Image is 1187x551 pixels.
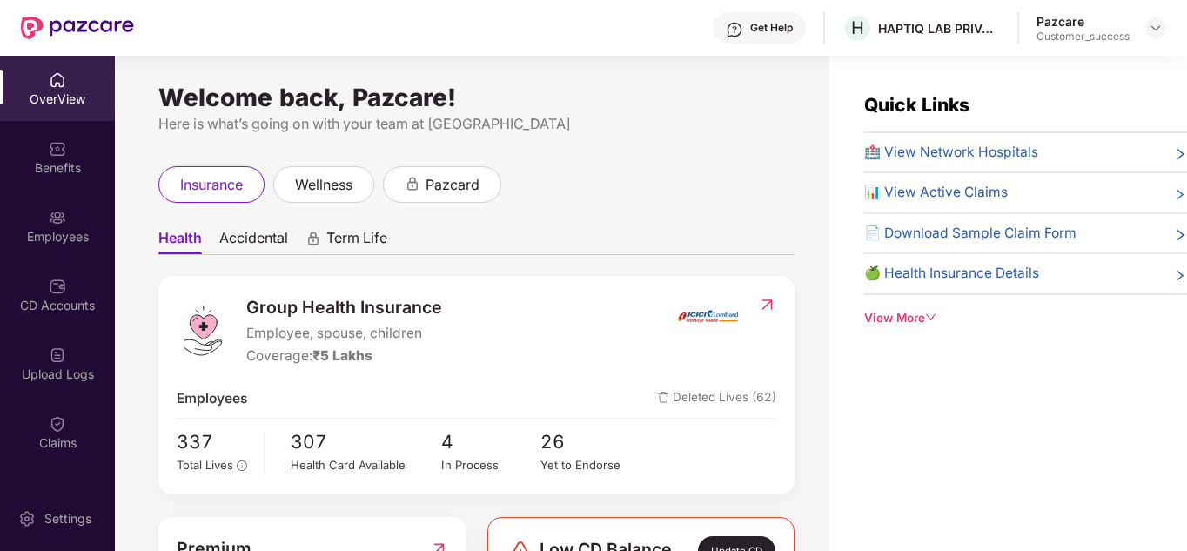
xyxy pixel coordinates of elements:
[21,17,134,39] img: New Pazcare Logo
[758,296,776,313] img: RedirectIcon
[177,427,251,456] span: 337
[925,312,937,324] span: down
[658,388,776,409] span: Deleted Lives (62)
[158,229,202,254] span: Health
[177,388,248,409] span: Employees
[1173,266,1187,284] span: right
[295,174,352,196] span: wellness
[49,209,66,226] img: svg+xml;base64,PHN2ZyBpZD0iRW1wbG95ZWVzIiB4bWxucz0iaHR0cDovL3d3dy53My5vcmcvMjAwMC9zdmciIHdpZHRoPS...
[18,510,36,527] img: svg+xml;base64,PHN2ZyBpZD0iU2V0dGluZy0yMHgyMCIgeG1sbnM9Imh0dHA6Ly93d3cudzMub3JnLzIwMDAvc3ZnIiB3aW...
[49,415,66,433] img: svg+xml;base64,PHN2ZyBpZD0iQ2xhaW0iIHhtbG5zPSJodHRwOi8vd3d3LnczLm9yZy8yMDAwL3N2ZyIgd2lkdGg9IjIwIi...
[864,94,969,116] span: Quick Links
[219,229,288,254] span: Accidental
[49,71,66,89] img: svg+xml;base64,PHN2ZyBpZD0iSG9tZSIgeG1sbnM9Imh0dHA6Ly93d3cudzMub3JnLzIwMDAvc3ZnIiB3aWR0aD0iMjAiIG...
[1036,30,1130,44] div: Customer_success
[426,174,479,196] span: pazcard
[39,510,97,527] div: Settings
[291,427,440,456] span: 307
[851,17,864,38] span: H
[237,460,247,471] span: info-circle
[658,392,669,403] img: deleteIcon
[158,91,795,104] div: Welcome back, Pazcare!
[540,427,640,456] span: 26
[864,223,1076,244] span: 📄 Download Sample Claim Form
[864,263,1039,284] span: 🍏 Health Insurance Details
[49,140,66,158] img: svg+xml;base64,PHN2ZyBpZD0iQmVuZWZpdHMiIHhtbG5zPSJodHRwOi8vd3d3LnczLm9yZy8yMDAwL3N2ZyIgd2lkdGg9Ij...
[1173,226,1187,244] span: right
[864,182,1008,203] span: 📊 View Active Claims
[246,323,442,344] span: Employee, spouse, children
[864,142,1038,163] span: 🏥 View Network Hospitals
[540,456,640,474] div: Yet to Endorse
[177,305,229,357] img: logo
[675,294,741,338] img: insurerIcon
[326,229,387,254] span: Term Life
[1036,13,1130,30] div: Pazcare
[177,458,233,472] span: Total Lives
[158,113,795,135] div: Here is what’s going on with your team at [GEOGRAPHIC_DATA]
[49,346,66,364] img: svg+xml;base64,PHN2ZyBpZD0iVXBsb2FkX0xvZ3MiIGRhdGEtbmFtZT0iVXBsb2FkIExvZ3MiIHhtbG5zPSJodHRwOi8vd3...
[441,456,541,474] div: In Process
[1149,21,1163,35] img: svg+xml;base64,PHN2ZyBpZD0iRHJvcGRvd24tMzJ4MzIiIHhtbG5zPSJodHRwOi8vd3d3LnczLm9yZy8yMDAwL3N2ZyIgd2...
[864,309,1187,327] div: View More
[305,231,321,246] div: animation
[246,346,442,366] div: Coverage:
[726,21,743,38] img: svg+xml;base64,PHN2ZyBpZD0iSGVscC0zMngzMiIgeG1sbnM9Imh0dHA6Ly93d3cudzMub3JnLzIwMDAvc3ZnIiB3aWR0aD...
[246,294,442,321] span: Group Health Insurance
[1173,145,1187,163] span: right
[180,174,243,196] span: insurance
[312,347,372,364] span: ₹5 Lakhs
[405,176,420,192] div: animation
[49,278,66,295] img: svg+xml;base64,PHN2ZyBpZD0iQ0RfQWNjb3VudHMiIGRhdGEtbmFtZT0iQ0QgQWNjb3VudHMiIHhtbG5zPSJodHRwOi8vd3...
[441,427,541,456] span: 4
[750,21,793,35] div: Get Help
[878,20,1000,37] div: HAPTIQ LAB PRIVATE LIMITED
[49,484,66,501] img: svg+xml;base64,PHN2ZyBpZD0iRW5kb3JzZW1lbnRzIiB4bWxucz0iaHR0cDovL3d3dy53My5vcmcvMjAwMC9zdmciIHdpZH...
[291,456,440,474] div: Health Card Available
[1173,185,1187,203] span: right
